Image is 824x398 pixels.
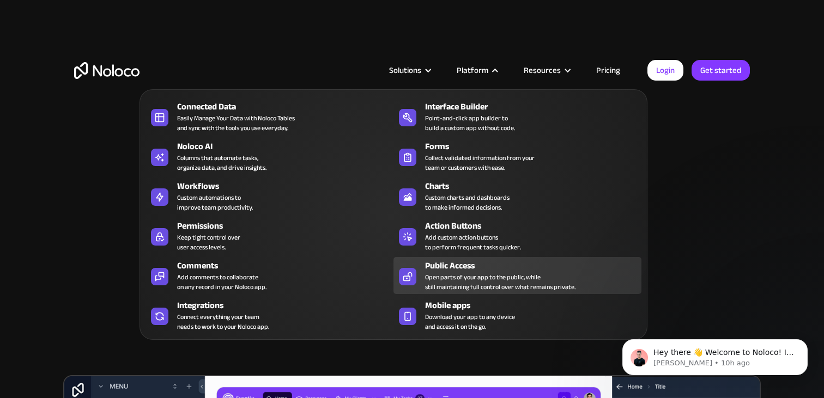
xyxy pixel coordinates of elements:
[177,193,253,212] div: Custom automations to improve team productivity.
[692,60,750,81] a: Get started
[177,140,398,153] div: Noloco AI
[425,312,515,332] span: Download your app to any device and access it on the go.
[375,63,443,77] div: Solutions
[177,180,398,193] div: Workflows
[74,134,750,221] h2: Business Apps for Teams
[177,113,295,133] div: Easily Manage Your Data with Noloco Tables and sync with the tools you use everyday.
[177,299,398,312] div: Integrations
[177,219,398,232] div: Permissions
[647,60,683,81] a: Login
[146,257,393,294] a: CommentsAdd comments to collaborateon any record in your Noloco app.
[425,180,646,193] div: Charts
[146,297,393,334] a: IntegrationsConnect everything your teamneeds to work to your Noloco app.
[425,153,535,173] div: Collect validated information from your team or customers with ease.
[393,138,641,175] a: FormsCollect validated information from yourteam or customers with ease.
[393,177,641,215] a: ChartsCustom charts and dashboardsto make informed decisions.
[425,232,521,252] div: Add custom action buttons to perform frequent tasks quicker.
[146,138,393,175] a: Noloco AIColumns that automate tasks,organize data, and drive insights.
[583,63,634,77] a: Pricing
[457,63,488,77] div: Platform
[393,257,641,294] a: Public AccessOpen parts of your app to the public, whilestill maintaining full control over what ...
[510,63,583,77] div: Resources
[425,272,575,292] div: Open parts of your app to the public, while still maintaining full control over what remains priv...
[177,153,266,173] div: Columns that automate tasks, organize data, and drive insights.
[393,217,641,254] a: Action ButtonsAdd custom action buttonsto perform frequent tasks quicker.
[389,63,421,77] div: Solutions
[140,74,647,340] nav: Platform
[177,259,398,272] div: Comments
[606,316,824,393] iframe: Intercom notifications message
[177,272,266,292] div: Add comments to collaborate on any record in your Noloco app.
[425,100,646,113] div: Interface Builder
[177,100,398,113] div: Connected Data
[393,98,641,135] a: Interface BuilderPoint-and-click app builder tobuild a custom app without code.
[425,140,646,153] div: Forms
[425,219,646,232] div: Action Buttons
[177,312,269,332] div: Connect everything your team needs to work to your Noloco app.
[425,259,646,272] div: Public Access
[425,113,515,133] div: Point-and-click app builder to build a custom app without code.
[146,177,393,215] a: WorkflowsCustom automations toimprove team productivity.
[425,193,510,212] div: Custom charts and dashboards to make informed decisions.
[393,297,641,334] a: Mobile appsDownload your app to any deviceand access it on the go.
[524,63,561,77] div: Resources
[177,232,240,252] div: Keep tight control over user access levels.
[146,98,393,135] a: Connected DataEasily Manage Your Data with Noloco Tablesand sync with the tools you use everyday.
[146,217,393,254] a: PermissionsKeep tight control overuser access levels.
[425,299,646,312] div: Mobile apps
[443,63,510,77] div: Platform
[74,62,140,79] a: home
